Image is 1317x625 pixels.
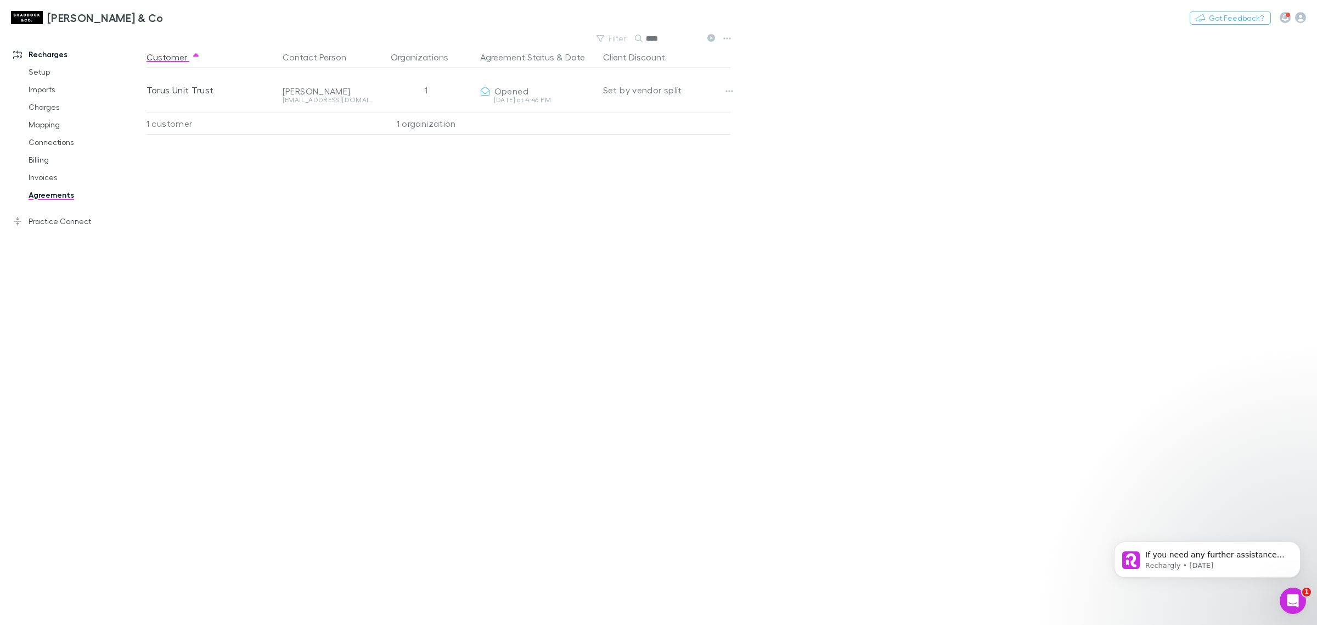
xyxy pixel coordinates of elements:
[18,186,155,204] a: Agreements
[591,32,633,45] button: Filter
[283,86,373,97] div: [PERSON_NAME]
[18,133,155,151] a: Connections
[480,97,594,103] div: [DATE] at 4:46 PM
[18,169,155,186] a: Invoices
[377,113,476,135] div: 1 organization
[377,68,476,112] div: 1
[147,113,278,135] div: 1 customer
[2,46,155,63] a: Recharges
[283,97,373,103] div: [EMAIL_ADDRESS][DOMAIN_NAME]
[18,98,155,116] a: Charges
[1302,588,1311,596] span: 1
[147,68,274,112] div: Torus Unit Trust
[18,116,155,133] a: Mapping
[283,46,359,68] button: Contact Person
[4,4,170,31] a: [PERSON_NAME] & Co
[391,46,461,68] button: Organizations
[2,213,155,230] a: Practice Connect
[1097,518,1317,595] iframe: Intercom notifications message
[603,46,678,68] button: Client Discount
[494,86,528,96] span: Opened
[18,63,155,81] a: Setup
[11,11,43,24] img: Shaddock & Co's Logo
[480,46,554,68] button: Agreement Status
[603,68,730,112] div: Set by vendor split
[47,11,164,24] h3: [PERSON_NAME] & Co
[1280,588,1306,614] iframe: Intercom live chat
[18,81,155,98] a: Imports
[1190,12,1271,25] button: Got Feedback?
[565,46,585,68] button: Date
[18,151,155,169] a: Billing
[480,46,594,68] div: &
[147,46,200,68] button: Customer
